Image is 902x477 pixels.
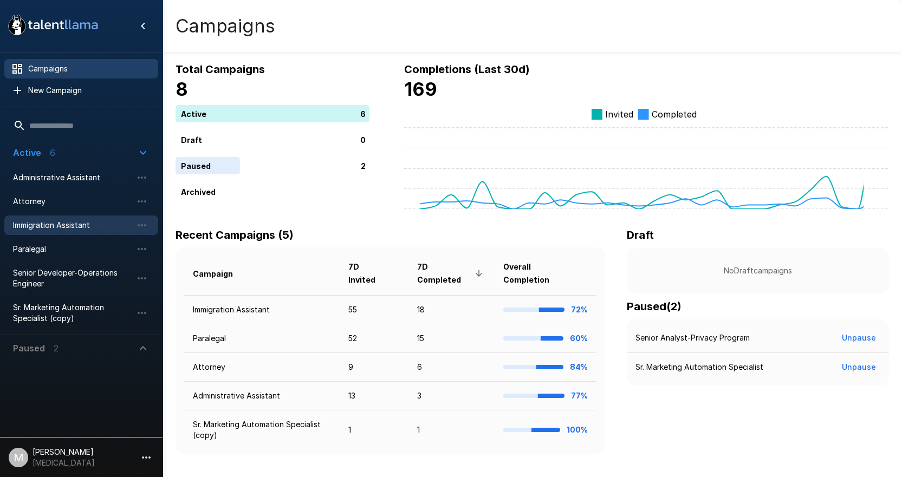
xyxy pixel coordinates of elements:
[340,382,408,410] td: 13
[184,410,340,450] td: Sr. Marketing Automation Specialist (copy)
[340,295,408,324] td: 55
[503,260,588,286] span: Overall Completion
[404,63,530,76] b: Completions (Last 30d)
[184,382,340,410] td: Administrative Assistant
[360,108,366,119] p: 6
[340,410,408,450] td: 1
[404,78,437,100] b: 169
[360,134,366,145] p: 0
[571,305,588,314] b: 72%
[838,328,880,348] button: Unpause
[176,78,188,100] b: 8
[408,324,494,353] td: 15
[567,425,588,434] b: 100%
[340,353,408,382] td: 9
[417,260,485,286] span: 7D Completed
[184,353,340,382] td: Attorney
[193,267,247,280] span: Campaign
[627,300,682,313] b: Paused ( 2 )
[838,357,880,377] button: Unpause
[408,295,494,324] td: 18
[176,228,294,241] b: Recent Campaigns (5)
[570,334,588,343] b: 60%
[361,160,366,171] p: 2
[184,295,340,324] td: Immigration Assistant
[408,410,494,450] td: 1
[176,63,265,76] b: Total Campaigns
[644,265,872,276] p: No Draft campaigns
[635,362,763,373] p: Sr. Marketing Automation Specialist
[184,324,340,353] td: Paralegal
[408,382,494,410] td: 3
[340,324,408,353] td: 52
[635,332,750,343] p: Senior Analyst-Privacy Program
[627,228,654,241] b: Draft
[348,260,400,286] span: 7D Invited
[571,391,588,400] b: 77%
[408,353,494,382] td: 6
[570,362,588,371] b: 84%
[176,15,275,37] h4: Campaigns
